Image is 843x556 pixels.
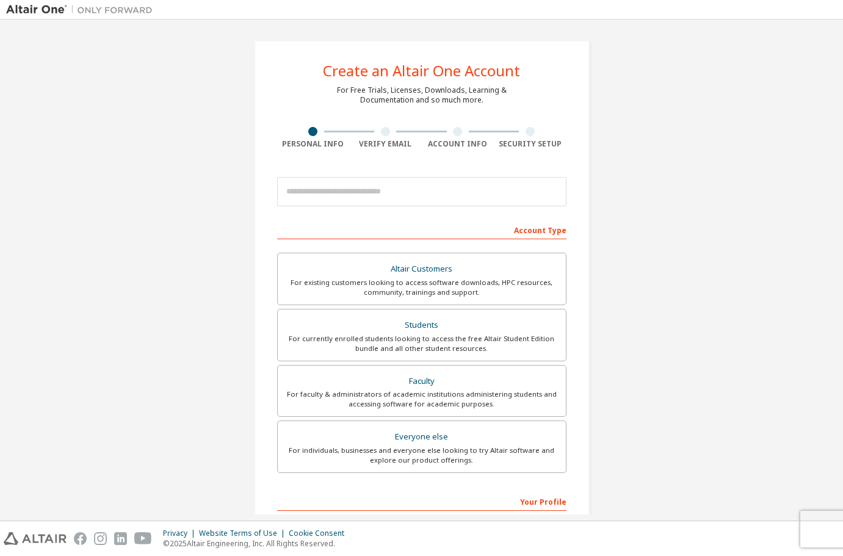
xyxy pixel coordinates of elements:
[337,85,507,105] div: For Free Trials, Licenses, Downloads, Learning & Documentation and so much more.
[74,532,87,545] img: facebook.svg
[494,139,566,149] div: Security Setup
[94,532,107,545] img: instagram.svg
[277,220,566,239] div: Account Type
[114,532,127,545] img: linkedin.svg
[289,529,352,538] div: Cookie Consent
[163,529,199,538] div: Privacy
[285,261,559,278] div: Altair Customers
[422,139,494,149] div: Account Info
[285,428,559,446] div: Everyone else
[285,389,559,409] div: For faculty & administrators of academic institutions administering students and accessing softwa...
[277,491,566,511] div: Your Profile
[285,446,559,465] div: For individuals, businesses and everyone else looking to try Altair software and explore our prod...
[199,529,289,538] div: Website Terms of Use
[285,278,559,297] div: For existing customers looking to access software downloads, HPC resources, community, trainings ...
[277,139,350,149] div: Personal Info
[4,532,67,545] img: altair_logo.svg
[285,317,559,334] div: Students
[285,334,559,353] div: For currently enrolled students looking to access the free Altair Student Edition bundle and all ...
[6,4,159,16] img: Altair One
[349,139,422,149] div: Verify Email
[285,373,559,390] div: Faculty
[134,532,152,545] img: youtube.svg
[163,538,352,549] p: © 2025 Altair Engineering, Inc. All Rights Reserved.
[323,63,520,78] div: Create an Altair One Account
